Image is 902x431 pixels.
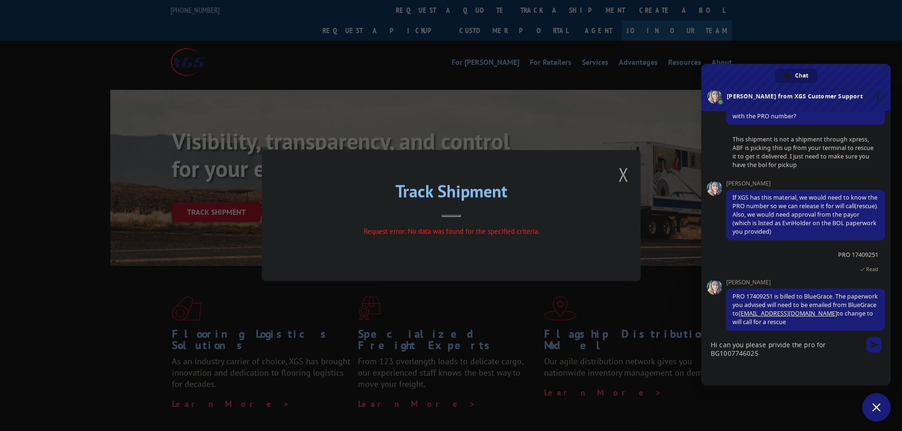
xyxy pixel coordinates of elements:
[732,135,874,169] span: This shipment is not a shipment through xpress, ABF is picking this up from your terminal to resc...
[711,371,718,379] span: Insert an emoji
[723,371,731,379] span: Send a file
[838,251,878,259] span: PRO 17409251
[866,337,882,352] span: Send
[775,69,818,83] a: Chat
[739,309,837,317] a: [EMAIL_ADDRESS][DOMAIN_NAME]
[309,185,593,202] h2: Track Shipment
[726,180,885,187] span: [PERSON_NAME]
[862,393,891,422] a: Close chat
[735,371,743,379] span: Audio message
[711,333,862,365] textarea: Compose your message...
[795,69,808,83] span: Chat
[866,266,878,273] span: Read
[732,292,878,326] span: PRO 17409251 is billed to BlueGrace. The paperwork you advised will need to be emailed from BlueG...
[726,279,885,286] span: [PERSON_NAME]
[363,227,539,236] span: Request error: No data was found for the specified criteria.
[732,194,878,236] span: If XGS has this material, we would need to know the PRO number so we can release it for will call...
[618,162,629,187] button: Close modal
